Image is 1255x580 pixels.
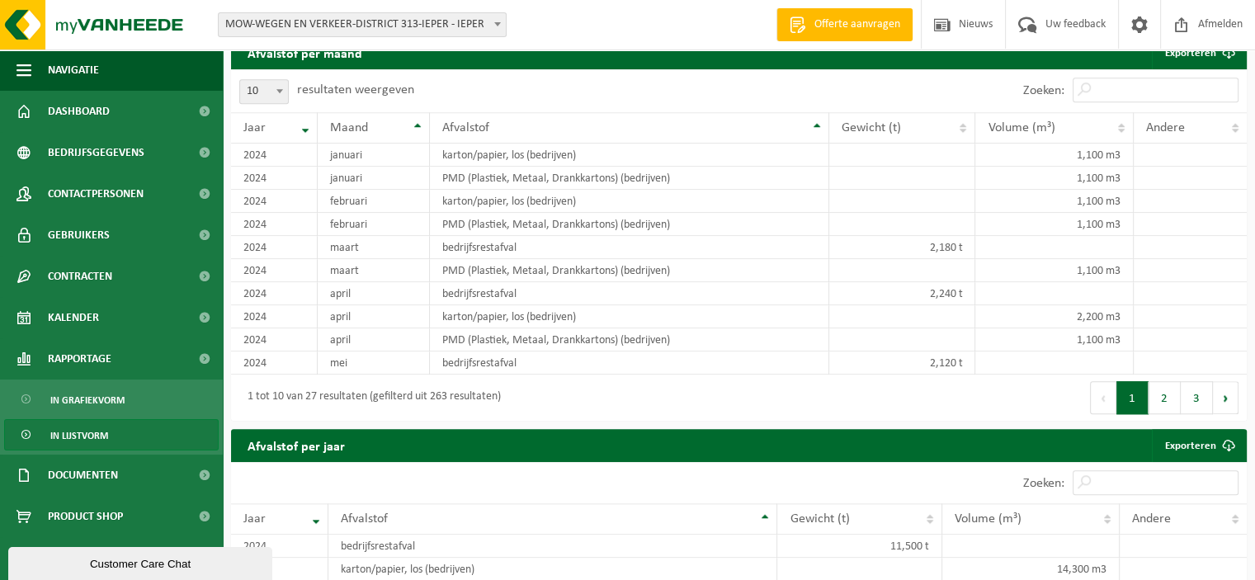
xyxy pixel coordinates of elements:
[975,190,1133,213] td: 1,100 m3
[318,190,430,213] td: februari
[219,13,506,36] span: MOW-WEGEN EN VERKEER-DISTRICT 313-IEPER - IEPER
[430,144,829,167] td: karton/papier, los (bedrijven)
[318,259,430,282] td: maart
[218,12,507,37] span: MOW-WEGEN EN VERKEER-DISTRICT 313-IEPER - IEPER
[442,121,489,134] span: Afvalstof
[1023,84,1064,97] label: Zoeken:
[318,305,430,328] td: april
[48,215,110,256] span: Gebruikers
[1132,512,1171,526] span: Andere
[1090,381,1116,414] button: Previous
[318,236,430,259] td: maart
[430,305,829,328] td: karton/papier, los (bedrijven)
[1116,381,1149,414] button: 1
[48,50,99,91] span: Navigatie
[975,213,1133,236] td: 1,100 m3
[430,351,829,375] td: bedrijfsrestafval
[829,351,975,375] td: 2,120 t
[231,305,318,328] td: 2024
[50,384,125,416] span: In grafiekvorm
[975,328,1133,351] td: 1,100 m3
[8,544,276,580] iframe: chat widget
[231,282,318,305] td: 2024
[430,259,829,282] td: PMD (Plastiek, Metaal, Drankkartons) (bedrijven)
[430,190,829,213] td: karton/papier, los (bedrijven)
[318,144,430,167] td: januari
[4,419,219,450] a: In lijstvorm
[318,213,430,236] td: februari
[790,512,849,526] span: Gewicht (t)
[48,132,144,173] span: Bedrijfsgegevens
[231,351,318,375] td: 2024
[48,297,99,338] span: Kalender
[243,121,266,134] span: Jaar
[231,36,379,68] h2: Afvalstof per maand
[955,512,1021,526] span: Volume (m³)
[231,190,318,213] td: 2024
[430,213,829,236] td: PMD (Plastiek, Metaal, Drankkartons) (bedrijven)
[318,282,430,305] td: april
[297,83,414,97] label: resultaten weergeven
[48,173,144,215] span: Contactpersonen
[231,259,318,282] td: 2024
[48,455,118,496] span: Documenten
[50,420,108,451] span: In lijstvorm
[341,512,388,526] span: Afvalstof
[430,167,829,190] td: PMD (Plastiek, Metaal, Drankkartons) (bedrijven)
[1213,381,1238,414] button: Next
[239,383,501,413] div: 1 tot 10 van 27 resultaten (gefilterd uit 263 resultaten)
[231,429,361,461] h2: Afvalstof per jaar
[4,384,219,415] a: In grafiekvorm
[328,535,778,558] td: bedrijfsrestafval
[776,8,913,41] a: Offerte aanvragen
[988,121,1054,134] span: Volume (m³)
[231,535,328,558] td: 2024
[975,144,1133,167] td: 1,100 m3
[231,167,318,190] td: 2024
[330,121,368,134] span: Maand
[1149,381,1181,414] button: 2
[1146,121,1185,134] span: Andere
[318,328,430,351] td: april
[842,121,901,134] span: Gewicht (t)
[48,537,182,578] span: Acceptatievoorwaarden
[318,167,430,190] td: januari
[243,512,266,526] span: Jaar
[810,17,904,33] span: Offerte aanvragen
[239,79,289,104] span: 10
[1152,36,1245,69] a: Exporteren
[829,282,975,305] td: 2,240 t
[231,144,318,167] td: 2024
[975,305,1133,328] td: 2,200 m3
[777,535,941,558] td: 11,500 t
[975,167,1133,190] td: 1,100 m3
[318,351,430,375] td: mei
[975,259,1133,282] td: 1,100 m3
[48,338,111,380] span: Rapportage
[1181,381,1213,414] button: 3
[1023,477,1064,490] label: Zoeken:
[48,496,123,537] span: Product Shop
[48,91,110,132] span: Dashboard
[231,236,318,259] td: 2024
[829,236,975,259] td: 2,180 t
[240,80,288,103] span: 10
[430,328,829,351] td: PMD (Plastiek, Metaal, Drankkartons) (bedrijven)
[430,282,829,305] td: bedrijfsrestafval
[48,256,112,297] span: Contracten
[231,213,318,236] td: 2024
[1152,429,1245,462] a: Exporteren
[430,236,829,259] td: bedrijfsrestafval
[231,328,318,351] td: 2024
